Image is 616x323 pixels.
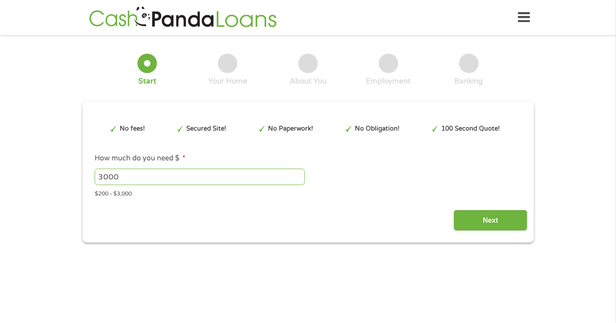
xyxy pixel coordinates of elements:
[120,124,145,134] p: No fees!
[208,77,247,86] div: Your Home
[86,5,279,30] img: GetLoanNow Logo
[366,77,411,86] div: Employment
[268,124,313,134] p: No Paperwork!
[355,124,399,134] p: No Obligation!
[453,210,527,231] input: Next
[290,77,326,86] div: About You
[441,124,500,134] p: 100 Second Quote!
[95,154,185,163] label: How much do you need $
[186,124,226,134] p: Secured Site!
[95,187,521,198] div: $200 - $3,000
[454,77,483,86] div: Banking
[138,77,156,86] div: Start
